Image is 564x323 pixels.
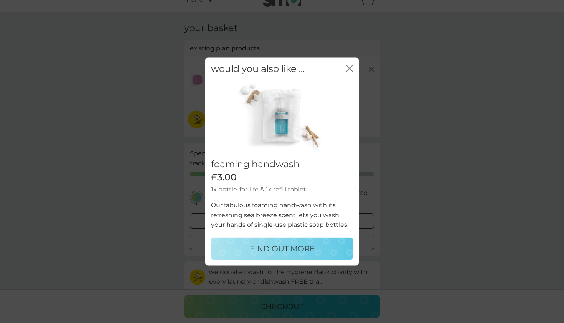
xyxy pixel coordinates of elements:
p: Our fabulous foaming handwash with its refreshing sea breeze scent lets you wash your hands of si... [211,200,353,230]
h2: foaming handwash [211,158,353,170]
p: FIND OUT MORE [250,242,315,255]
button: FIND OUT MORE [211,237,353,260]
button: close [346,65,353,73]
span: £3.00 [211,171,237,183]
h2: would you also like ... [211,63,305,75]
p: 1x bottle-for-life & 1x refill tablet [211,185,353,195]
